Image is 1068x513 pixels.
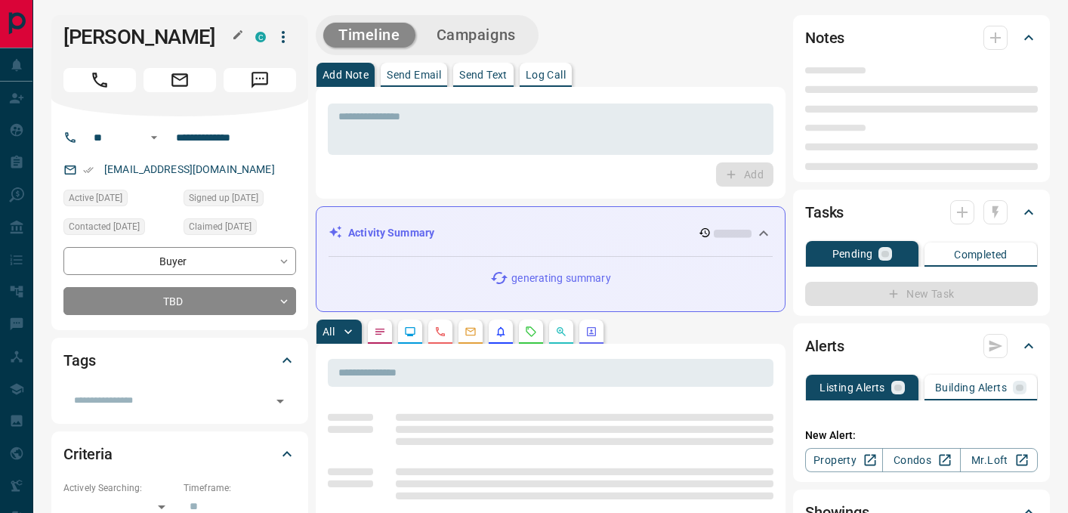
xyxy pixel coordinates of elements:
div: TBD [63,287,296,315]
span: Active [DATE] [69,190,122,206]
h2: Criteria [63,442,113,466]
div: Criteria [63,436,296,472]
span: Signed up [DATE] [189,190,258,206]
div: Thu May 08 2025 [63,218,176,240]
svg: Lead Browsing Activity [404,326,416,338]
svg: Listing Alerts [495,326,507,338]
div: condos.ca [255,32,266,42]
h2: Alerts [805,334,844,358]
div: Sat Jan 25 2025 [184,218,296,240]
p: All [323,326,335,337]
svg: Opportunities [555,326,567,338]
div: Alerts [805,328,1038,364]
a: Mr.Loft [960,448,1038,472]
span: Contacted [DATE] [69,219,140,234]
svg: Requests [525,326,537,338]
p: Completed [954,249,1008,260]
span: Call [63,68,136,92]
span: Email [144,68,216,92]
div: Tasks [805,194,1038,230]
div: Activity Summary [329,219,773,247]
p: Timeframe: [184,481,296,495]
p: generating summary [511,270,610,286]
button: Campaigns [421,23,531,48]
h2: Notes [805,26,844,50]
span: Claimed [DATE] [189,219,252,234]
svg: Calls [434,326,446,338]
button: Open [270,391,291,412]
p: Send Text [459,70,508,80]
p: Building Alerts [935,382,1007,393]
div: Sun Feb 16 2025 [63,190,176,211]
p: Actively Searching: [63,481,176,495]
svg: Notes [374,326,386,338]
p: Add Note [323,70,369,80]
div: Fri Jan 24 2025 [184,190,296,211]
p: Activity Summary [348,225,434,241]
div: Buyer [63,247,296,275]
h2: Tags [63,348,95,372]
p: Pending [832,249,873,259]
div: Notes [805,20,1038,56]
button: Open [145,128,163,147]
h2: Tasks [805,200,844,224]
p: Send Email [387,70,441,80]
p: Log Call [526,70,566,80]
a: [EMAIL_ADDRESS][DOMAIN_NAME] [104,163,275,175]
h1: [PERSON_NAME] [63,25,233,49]
svg: Agent Actions [585,326,597,338]
div: Tags [63,342,296,379]
p: New Alert: [805,428,1038,443]
button: Timeline [323,23,415,48]
a: Condos [882,448,960,472]
p: Listing Alerts [820,382,885,393]
span: Message [224,68,296,92]
svg: Email Verified [83,165,94,175]
a: Property [805,448,883,472]
svg: Emails [465,326,477,338]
